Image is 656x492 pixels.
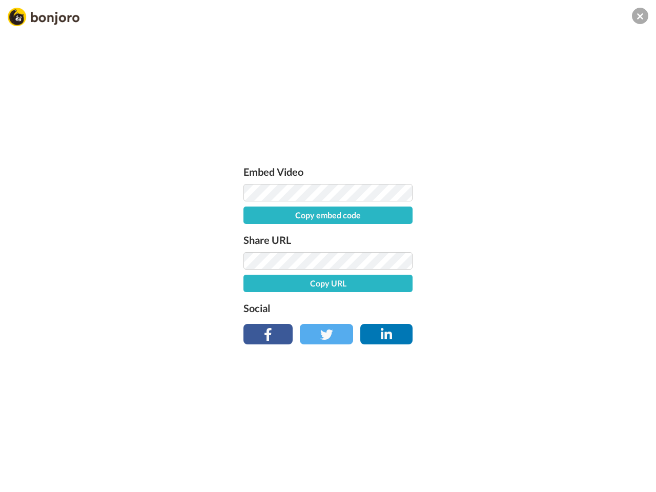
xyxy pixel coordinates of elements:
[243,163,413,180] label: Embed Video
[8,8,79,26] img: Bonjoro Logo
[243,232,413,248] label: Share URL
[243,275,413,292] button: Copy URL
[243,207,413,224] button: Copy embed code
[243,300,413,316] label: Social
